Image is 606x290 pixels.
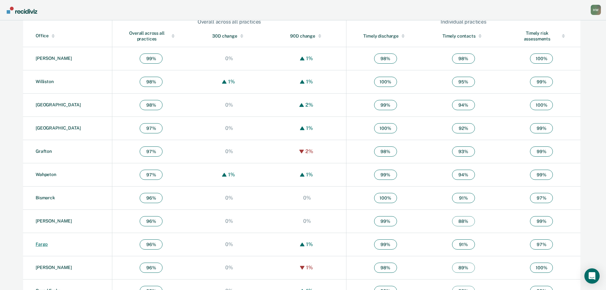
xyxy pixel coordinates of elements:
span: 99 % [140,53,163,64]
span: 96 % [140,239,163,250]
div: Timely discharge [359,33,412,39]
div: 0% [224,55,235,61]
span: 95 % [452,77,475,87]
th: Toggle SortBy [268,25,346,47]
span: 93 % [452,146,475,157]
span: 99 % [374,216,397,226]
div: 90D change [281,33,333,39]
div: Overall across all practices [125,30,178,42]
a: Bismarck [36,195,55,200]
div: 1% [304,125,315,131]
span: 97 % [530,239,553,250]
a: Wahpeton [36,172,56,177]
div: 1% [304,241,315,247]
span: 100 % [530,100,553,110]
span: 91 % [452,193,475,203]
span: 99 % [530,170,553,180]
span: 94 % [452,170,475,180]
span: 100 % [374,77,397,87]
span: 98 % [140,77,163,87]
div: 1% [226,172,237,178]
div: H W [591,5,601,15]
div: 0% [302,195,313,201]
span: 97 % [530,193,553,203]
div: 0% [224,102,235,108]
div: 2% [304,102,315,108]
div: 0% [224,241,235,247]
span: 98 % [374,53,397,64]
span: 96 % [140,263,163,273]
a: [PERSON_NAME] [36,56,72,61]
th: Toggle SortBy [112,25,190,47]
div: Office [36,33,109,39]
span: 100 % [374,123,397,133]
div: Overall across all practices [113,19,346,25]
span: 99 % [530,77,553,87]
span: 100 % [530,263,553,273]
div: 2% [304,148,315,154]
th: Toggle SortBy [190,25,268,47]
div: Open Intercom Messenger [584,268,600,284]
span: 99 % [530,216,553,226]
div: 0% [224,265,235,271]
span: 99 % [530,123,553,133]
span: 97 % [140,170,163,180]
div: 0% [224,218,235,224]
div: 0% [224,125,235,131]
div: 30D change [203,33,255,39]
div: 0% [224,148,235,154]
th: Toggle SortBy [23,25,112,47]
th: Toggle SortBy [346,25,424,47]
span: 92 % [452,123,475,133]
span: 98 % [374,263,397,273]
a: Williston [36,79,54,84]
span: 98 % [374,146,397,157]
div: 1% [226,79,237,85]
span: 97 % [140,146,163,157]
span: 96 % [140,193,163,203]
div: 1% [304,265,315,271]
span: 98 % [140,100,163,110]
div: 1% [304,172,315,178]
span: 99 % [530,146,553,157]
a: Fargo [36,242,48,247]
a: Grafton [36,149,52,154]
span: 88 % [452,216,475,226]
div: 1% [304,55,315,61]
div: 0% [224,195,235,201]
th: Toggle SortBy [503,25,581,47]
span: 98 % [452,53,475,64]
span: 89 % [452,263,475,273]
div: Timely risk assessments [515,30,568,42]
div: Timely contacts [437,33,490,39]
span: 99 % [374,239,397,250]
div: Individual practices [347,19,580,25]
a: [GEOGRAPHIC_DATA] [36,125,81,131]
span: 91 % [452,239,475,250]
button: Profile dropdown button [591,5,601,15]
span: 99 % [374,170,397,180]
a: [PERSON_NAME] [36,265,72,270]
a: [PERSON_NAME] [36,218,72,223]
span: 100 % [374,193,397,203]
span: 97 % [140,123,163,133]
span: 96 % [140,216,163,226]
div: 0% [302,218,313,224]
span: 94 % [452,100,475,110]
span: 100 % [530,53,553,64]
img: Recidiviz [7,7,37,14]
div: 1% [304,79,315,85]
a: [GEOGRAPHIC_DATA] [36,102,81,107]
th: Toggle SortBy [424,25,502,47]
span: 99 % [374,100,397,110]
